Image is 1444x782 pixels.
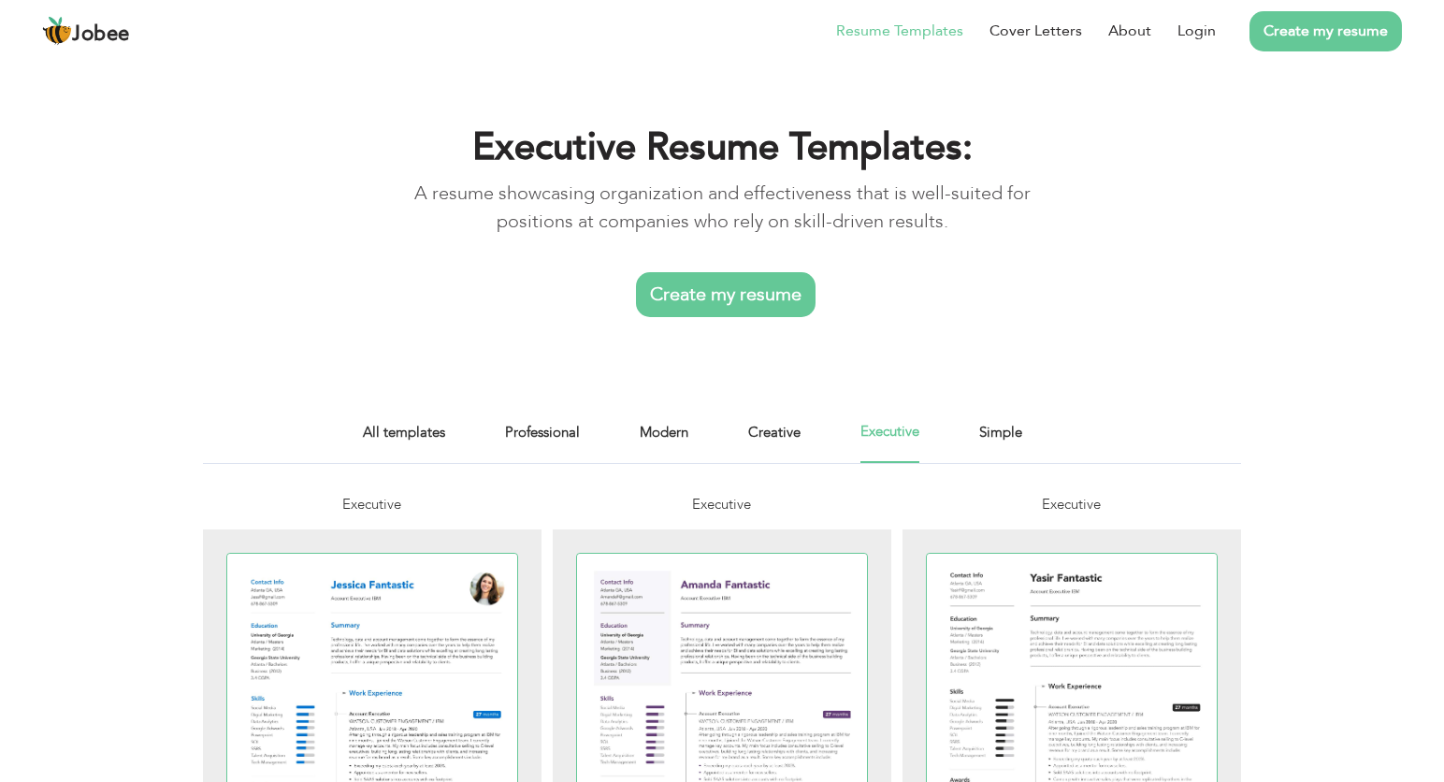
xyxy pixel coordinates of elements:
a: Resume Templates [836,20,963,42]
a: Create my resume [636,272,816,317]
a: Creative [748,421,801,463]
span: Executive [692,495,751,514]
a: Cover Letters [989,20,1082,42]
span: Executive [1042,495,1101,514]
img: jobee.io [42,16,72,46]
span: Jobee [72,24,130,45]
h1: Executive Resume Templates: [406,123,1038,172]
a: Jobee [42,16,130,46]
a: All templates [363,421,445,463]
a: Professional [505,421,580,463]
a: About [1108,20,1151,42]
a: Login [1177,20,1216,42]
a: Create my resume [1249,11,1402,51]
a: Simple [979,421,1022,463]
span: Executive [342,495,401,514]
a: Modern [640,421,688,463]
a: Executive [860,421,919,463]
p: A resume showcasing organization and effectiveness that is well-suited for positions at companies... [406,180,1038,236]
